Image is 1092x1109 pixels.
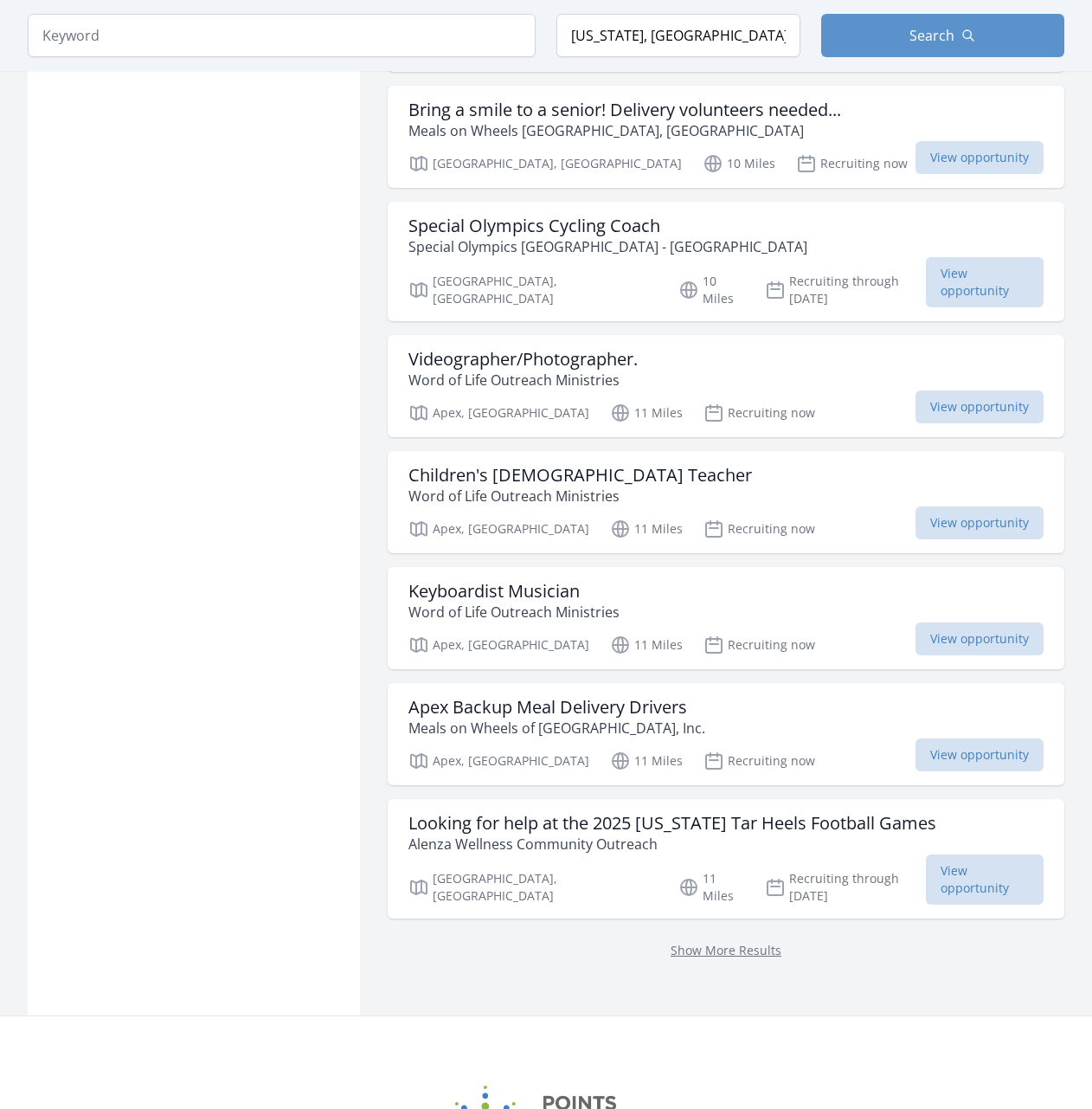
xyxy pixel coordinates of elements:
a: Show More Results [671,942,781,958]
button: Search [821,14,1065,57]
p: [GEOGRAPHIC_DATA], [GEOGRAPHIC_DATA] [408,153,682,174]
a: Keyboardist Musician Word of Life Outreach Ministries Apex, [GEOGRAPHIC_DATA] 11 Miles Recruiting... [388,567,1064,669]
p: Meals on Wheels [GEOGRAPHIC_DATA], [GEOGRAPHIC_DATA] [408,120,841,141]
p: 11 Miles [678,870,745,905]
p: Recruiting now [703,519,815,539]
p: Alenza Wellness Community Outreach [408,834,936,854]
a: Apex Backup Meal Delivery Drivers Meals on Wheels of [GEOGRAPHIC_DATA], Inc. Apex, [GEOGRAPHIC_DA... [388,683,1064,785]
p: Apex, [GEOGRAPHIC_DATA] [408,751,589,771]
p: [GEOGRAPHIC_DATA], [GEOGRAPHIC_DATA] [408,273,658,307]
p: 10 Miles [703,153,775,174]
h3: Apex Backup Meal Delivery Drivers [408,697,705,718]
h3: Looking for help at the 2025 [US_STATE] Tar Heels Football Games [408,813,936,834]
span: View opportunity [915,506,1044,539]
p: 10 Miles [678,273,745,307]
h3: Children's [DEMOGRAPHIC_DATA] Teacher [408,465,752,486]
p: Recruiting through [DATE] [765,273,926,307]
span: Search [909,25,954,46]
a: Special Olympics Cycling Coach Special Olympics [GEOGRAPHIC_DATA] - [GEOGRAPHIC_DATA] [GEOGRAPHIC... [388,202,1064,321]
span: View opportunity [915,141,1044,174]
p: Word of Life Outreach Ministries [408,370,638,390]
p: Apex, [GEOGRAPHIC_DATA] [408,635,589,655]
a: Videographer/Photographer. Word of Life Outreach Ministries Apex, [GEOGRAPHIC_DATA] 11 Miles Recr... [388,335,1064,437]
h3: Bring a smile to a senior! Delivery volunteers needed... [408,100,841,120]
p: Recruiting now [703,403,815,423]
p: Recruiting now [703,751,815,771]
input: Location [556,14,800,57]
span: View opportunity [915,622,1044,655]
span: View opportunity [926,257,1044,307]
h3: Special Olympics Cycling Coach [408,216,807,236]
p: 11 Miles [610,403,683,423]
p: Apex, [GEOGRAPHIC_DATA] [408,403,589,423]
p: [GEOGRAPHIC_DATA], [GEOGRAPHIC_DATA] [408,870,658,905]
p: Recruiting now [703,635,815,655]
a: Bring a smile to a senior! Delivery volunteers needed... Meals on Wheels [GEOGRAPHIC_DATA], [GEOG... [388,86,1064,188]
input: Keyword [28,14,536,57]
p: 11 Miles [610,519,683,539]
p: Word of Life Outreach Ministries [408,486,752,506]
h3: Videographer/Photographer. [408,349,638,370]
p: 11 Miles [610,635,683,655]
a: Looking for help at the 2025 [US_STATE] Tar Heels Football Games Alenza Wellness Community Outrea... [388,799,1064,919]
p: Special Olympics [GEOGRAPHIC_DATA] - [GEOGRAPHIC_DATA] [408,236,807,257]
p: Apex, [GEOGRAPHIC_DATA] [408,519,589,539]
span: View opportunity [926,854,1044,905]
p: 11 Miles [610,751,683,771]
p: Recruiting through [DATE] [765,870,926,905]
p: Word of Life Outreach Ministries [408,602,620,622]
span: View opportunity [915,390,1044,423]
p: Meals on Wheels of [GEOGRAPHIC_DATA], Inc. [408,718,705,738]
span: View opportunity [915,738,1044,771]
a: Children's [DEMOGRAPHIC_DATA] Teacher Word of Life Outreach Ministries Apex, [GEOGRAPHIC_DATA] 11... [388,451,1064,553]
p: Recruiting now [796,153,908,174]
h3: Keyboardist Musician [408,581,620,602]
